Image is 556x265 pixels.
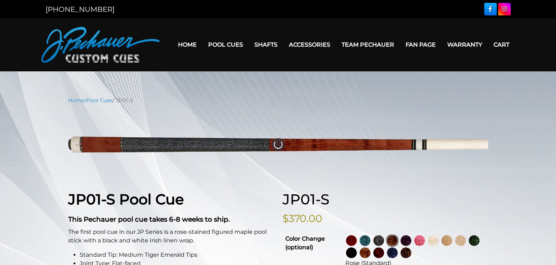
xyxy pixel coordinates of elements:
img: Natural [441,235,452,246]
nav: Breadcrumb [68,96,488,104]
bdi: $370.00 [282,212,322,224]
img: Smoke [373,235,384,246]
strong: JP01-S Pool Cue [68,190,184,208]
img: Rose [387,235,398,246]
img: No Stain [428,235,439,246]
img: Pink [414,235,425,246]
a: Home [172,36,202,54]
img: Purple [401,235,411,246]
a: Cart [488,36,515,54]
strong: This Pechauer pool cue takes 6-8 weeks to ship. [68,215,230,223]
img: Light Natural [455,235,466,246]
img: Green [469,235,480,246]
img: Black Palm [401,247,411,258]
h1: JP01-S [282,191,488,208]
img: Chestnut [360,247,370,258]
img: Turquoise [360,235,370,246]
a: Team Pechauer [336,36,400,54]
img: Blue [387,247,398,258]
a: Fan Page [400,36,441,54]
a: Accessories [283,36,336,54]
img: Pechauer Custom Cues [41,27,160,63]
img: Burgundy [373,247,384,258]
a: Warranty [441,36,488,54]
a: Pool Cues [202,36,249,54]
p: The first pool cue in our JP Series is a rose-stained figured maple pool stick with a black and w... [68,228,274,245]
a: Home [68,97,85,104]
a: [PHONE_NUMBER] [46,5,115,14]
img: Ebony [346,247,357,258]
a: Pool Cues [87,97,113,104]
strong: Color Change (optional) [285,235,325,251]
img: Wine [346,235,357,246]
a: Shafts [249,36,283,54]
li: Standard Tip: Medium Tiger Emerald Tips [80,251,274,259]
